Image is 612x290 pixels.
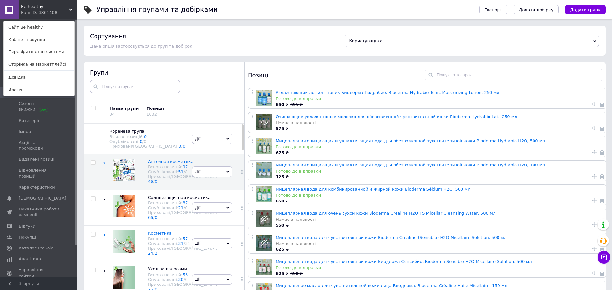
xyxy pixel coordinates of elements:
[276,150,603,156] div: ₴
[514,5,559,14] button: Додати добірку
[19,129,33,135] span: Імпорт
[4,83,74,96] a: Вийти
[4,71,74,83] a: Довідка
[195,169,200,174] span: Дії
[276,168,603,174] div: Готово до відправки
[178,205,184,210] a: 21
[185,277,187,282] div: 0
[349,38,383,43] span: Користувацька
[183,236,188,241] a: 57
[181,144,186,149] span: /
[19,206,59,218] span: Показники роботи компанії
[109,139,186,144] div: Опубліковані:
[19,195,66,201] span: [DEMOGRAPHIC_DATA]
[479,5,507,14] button: Експорт
[183,164,188,169] a: 97
[4,58,74,70] a: Сторінка на маркетплейсі
[178,169,184,174] a: 51
[290,102,303,107] span: 695 ₴
[183,201,188,205] a: 87
[148,267,187,271] span: Уход за волосами
[113,159,135,181] img: Аптечная косметика
[276,223,284,228] b: 550
[600,125,604,131] a: Видалити товар
[113,195,135,217] img: Солнцезащитная косметика
[276,271,284,276] b: 625
[153,215,158,220] span: /
[276,259,532,264] a: Мицеллярная вода для чувствительной кожи Биодерма Сенсибио, Bioderma Sensibio H2O Micellaire Solu...
[19,223,35,229] span: Відгуки
[598,251,610,264] button: Чат з покупцем
[21,10,48,15] div: Ваш ID: 3861408
[21,4,69,10] span: Be healthy
[276,96,603,102] div: Готово до відправки
[148,164,217,169] div: Всього позицій:
[276,217,603,222] div: Немає в наявності
[4,46,74,58] a: Перевірити стан системи
[184,241,190,246] span: /
[4,33,74,46] a: Кабінет покупця
[276,222,603,228] div: ₴
[276,247,603,252] div: ₴
[90,44,192,49] span: Дана опція застосовується до груп та добірок
[600,270,604,276] a: Видалити товар
[276,90,499,95] a: Увлажняющий лосьон, тоник Биодерма Гидрабио, Bioderma Hydrabio Tonic Moisturizing Lotion, 250 мл
[148,241,217,246] div: Опубліковані:
[276,192,603,198] div: Готово до відправки
[276,144,603,150] div: Готово до відправки
[195,277,200,282] span: Дії
[276,102,284,107] b: 650
[276,283,507,288] a: Мицеллярное масло для чувствительной кожи лица Биодерма, Bioderma Créaline Huile Micellaire, 150 мл
[276,271,290,276] span: ₴
[19,140,59,151] span: Акції та промокоди
[195,241,200,246] span: Дії
[19,234,36,240] span: Покупці
[148,277,217,282] div: Опубліковані:
[276,150,284,155] b: 675
[148,246,217,256] div: Приховані/[GEOGRAPHIC_DATA]:
[425,69,602,81] input: Пошук по товарах
[109,134,186,139] div: Всього позицій:
[155,179,157,184] a: 0
[142,139,147,144] span: /
[140,139,142,144] a: 0
[19,167,59,179] span: Відновлення позицій
[96,6,218,14] h1: Управління групами та добірками
[276,187,470,192] a: Мицеллярная вода для комбинированной и жирной кожи Bioderma Sébium H2O, 500 мл
[183,144,185,149] a: 0
[109,112,115,117] div: 34
[148,251,153,256] a: 24
[148,201,217,205] div: Всього позицій:
[155,215,157,220] a: 0
[146,112,157,117] div: 1032
[90,80,180,93] input: Пошук по групах
[600,198,604,203] a: Видалити товар
[19,267,59,279] span: Управління сайтом
[148,231,172,236] span: Косметика
[276,126,284,131] b: 575
[185,169,187,174] div: 8
[276,241,603,247] div: Немає в наявності
[600,173,604,179] a: Видалити товар
[148,195,211,200] span: Солнцезащитная косметика
[276,211,496,216] a: Мицеллярная вода для очень сухой кожи Bioderma Crealine H2O TS Micellar Cleansing Water, 500 мл
[276,120,603,126] div: Немає в наявності
[144,134,147,139] a: 0
[148,215,153,220] a: 66
[184,277,188,282] span: /
[276,114,517,119] a: Очищающее увлажняющее молочко для обезвоженной чувствительной кожи Bioderma Hydrabio Lait, 250 мл
[153,179,158,184] span: /
[290,271,303,276] span: 650 ₴
[276,102,290,107] span: ₴
[185,205,187,210] div: 0
[148,205,217,210] div: Опубліковані:
[484,7,502,12] span: Експорт
[276,163,545,167] a: Мицеллярная очищающая и увлажняющая вода для обезвоженной чувствительной кожи Bioderma Hydrabio H...
[4,21,74,33] a: Сайт Be healthy
[276,174,603,180] div: ₴
[248,69,425,81] div: Позиції
[19,101,59,112] span: Сезонні знижки
[113,230,135,253] img: Косметика
[148,210,217,220] div: Приховані/[GEOGRAPHIC_DATA]:
[519,7,553,12] span: Додати добірку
